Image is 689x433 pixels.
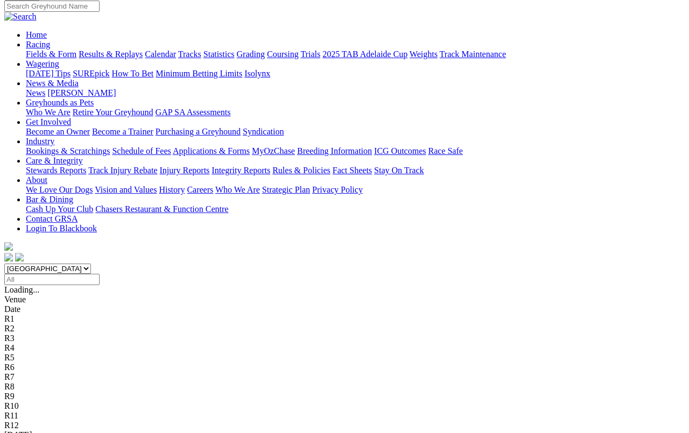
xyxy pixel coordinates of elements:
input: Search [4,1,100,12]
a: Privacy Policy [312,185,363,194]
a: Tracks [178,49,201,59]
a: News & Media [26,79,79,88]
a: GAP SA Assessments [156,108,231,117]
div: Racing [26,49,685,59]
a: ICG Outcomes [374,146,426,155]
a: Get Involved [26,117,71,126]
div: R12 [4,421,685,430]
a: Purchasing a Greyhound [156,127,241,136]
a: Grading [237,49,265,59]
a: Rules & Policies [272,166,331,175]
div: Venue [4,295,685,304]
span: Loading... [4,285,39,294]
a: Schedule of Fees [112,146,171,155]
a: Isolynx [244,69,270,78]
div: Date [4,304,685,314]
a: Syndication [243,127,284,136]
a: Wagering [26,59,59,68]
a: Stewards Reports [26,166,86,175]
a: Stay On Track [374,166,424,175]
a: History [159,185,185,194]
a: Breeding Information [297,146,372,155]
a: Careers [187,185,213,194]
a: Care & Integrity [26,156,83,165]
a: Race Safe [428,146,462,155]
a: Statistics [203,49,235,59]
div: About [26,185,685,195]
div: Greyhounds as Pets [26,108,685,117]
a: Track Maintenance [440,49,506,59]
a: Results & Replays [79,49,143,59]
a: Calendar [145,49,176,59]
a: Bar & Dining [26,195,73,204]
img: facebook.svg [4,253,13,261]
div: R7 [4,372,685,382]
a: News [26,88,45,97]
a: Who We Are [26,108,71,117]
a: Cash Up Your Club [26,204,93,214]
div: Wagering [26,69,685,79]
input: Select date [4,274,100,285]
a: We Love Our Dogs [26,185,93,194]
a: Strategic Plan [262,185,310,194]
a: Integrity Reports [212,166,270,175]
a: Who We Are [215,185,260,194]
a: Applications & Forms [173,146,250,155]
img: twitter.svg [15,253,24,261]
div: R3 [4,333,685,343]
div: R11 [4,411,685,421]
a: SUREpick [73,69,109,78]
div: R10 [4,401,685,411]
a: [DATE] Tips [26,69,71,78]
a: Retire Your Greyhound [73,108,153,117]
a: Minimum Betting Limits [156,69,242,78]
div: R2 [4,324,685,333]
a: Injury Reports [159,166,209,175]
div: R5 [4,353,685,363]
a: Fields & Form [26,49,76,59]
a: Home [26,30,47,39]
a: Chasers Restaurant & Function Centre [95,204,228,214]
a: Bookings & Scratchings [26,146,110,155]
a: Track Injury Rebate [88,166,157,175]
a: MyOzChase [252,146,295,155]
a: Login To Blackbook [26,224,97,233]
a: Contact GRSA [26,214,78,223]
a: [PERSON_NAME] [47,88,116,97]
a: Greyhounds as Pets [26,98,94,107]
a: Coursing [267,49,299,59]
a: Weights [410,49,438,59]
a: Become a Trainer [92,127,153,136]
div: R6 [4,363,685,372]
div: R9 [4,392,685,401]
a: 2025 TAB Adelaide Cup [322,49,407,59]
a: Racing [26,40,50,49]
a: How To Bet [112,69,154,78]
a: About [26,175,47,184]
a: Trials [300,49,320,59]
a: Industry [26,137,54,146]
a: Vision and Values [95,185,157,194]
div: Care & Integrity [26,166,685,175]
img: Search [4,12,37,22]
img: logo-grsa-white.png [4,242,13,251]
div: Bar & Dining [26,204,685,214]
a: Fact Sheets [333,166,372,175]
div: R1 [4,314,685,324]
div: R8 [4,382,685,392]
div: News & Media [26,88,685,98]
a: Become an Owner [26,127,90,136]
div: Get Involved [26,127,685,137]
div: R4 [4,343,685,353]
div: Industry [26,146,685,156]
